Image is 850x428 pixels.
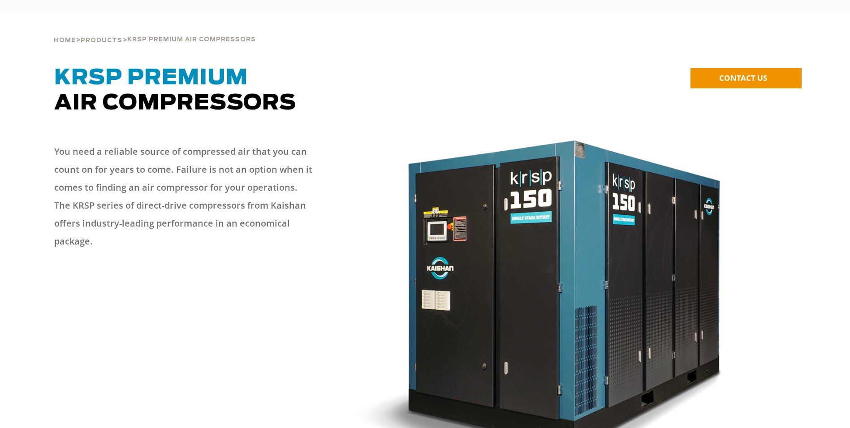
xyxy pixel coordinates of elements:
[719,73,767,83] span: CONTACT US
[127,37,256,43] span: krsp premium air compressors
[54,36,76,44] a: Home
[54,38,76,44] span: Home
[54,13,256,48] div: > >
[81,36,122,44] a: Products
[81,38,122,44] span: Products
[54,67,248,89] span: KRSP Premium
[54,67,296,114] span: Air Compressors
[690,68,802,88] a: CONTACT US
[54,143,314,250] p: You need a reliable source of compressed air that you can count on for years to come. Failure is ...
